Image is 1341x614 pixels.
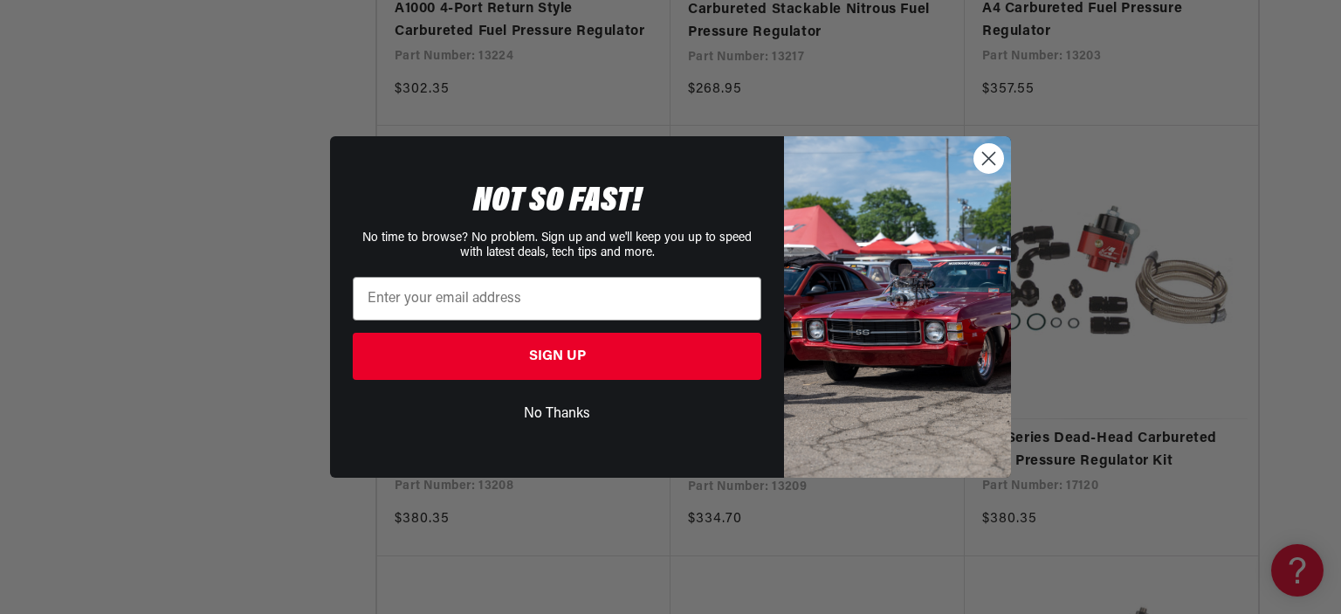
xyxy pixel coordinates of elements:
input: Enter your email address [353,277,761,321]
button: Close dialog [973,143,1004,174]
span: No time to browse? No problem. Sign up and we'll keep you up to speed with latest deals, tech tip... [362,231,752,259]
button: SIGN UP [353,333,761,380]
span: NOT SO FAST! [473,184,642,219]
button: No Thanks [353,397,761,431]
img: 85cdd541-2605-488b-b08c-a5ee7b438a35.jpeg [784,136,1011,477]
